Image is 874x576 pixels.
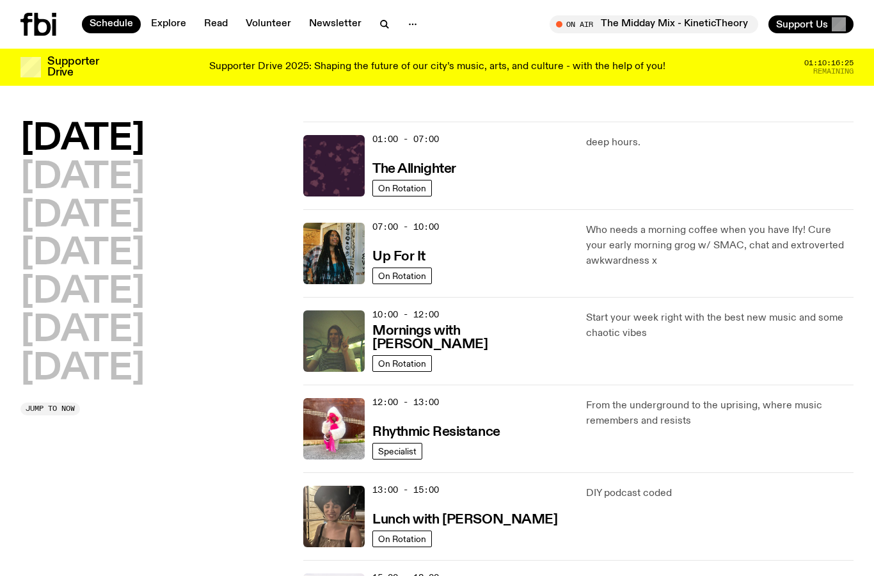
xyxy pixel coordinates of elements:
[586,135,854,150] p: deep hours.
[550,15,758,33] button: On AirThe Midday Mix - KineticTheory
[372,163,456,176] h3: The Allnighter
[378,183,426,193] span: On Rotation
[372,248,425,264] a: Up For It
[372,160,456,176] a: The Allnighter
[372,531,432,547] a: On Rotation
[372,308,439,321] span: 10:00 - 12:00
[372,511,557,527] a: Lunch with [PERSON_NAME]
[378,446,417,456] span: Specialist
[20,351,145,387] button: [DATE]
[586,223,854,269] p: Who needs a morning coffee when you have Ify! Cure your early morning grog w/ SMAC, chat and extr...
[303,310,365,372] img: Jim Kretschmer in a really cute outfit with cute braids, standing on a train holding up a peace s...
[804,60,854,67] span: 01:10:16:25
[372,443,422,460] a: Specialist
[372,423,500,439] a: Rhythmic Resistance
[372,426,500,439] h3: Rhythmic Resistance
[372,133,439,145] span: 01:00 - 07:00
[378,358,426,368] span: On Rotation
[372,396,439,408] span: 12:00 - 13:00
[303,223,365,284] img: Ify - a Brown Skin girl with black braided twists, looking up to the side with her tongue stickin...
[303,398,365,460] img: Attu crouches on gravel in front of a brown wall. They are wearing a white fur coat with a hood, ...
[20,275,145,310] button: [DATE]
[372,484,439,496] span: 13:00 - 15:00
[372,324,571,351] h3: Mornings with [PERSON_NAME]
[372,250,425,264] h3: Up For It
[238,15,299,33] a: Volunteer
[20,122,145,157] button: [DATE]
[20,198,145,234] button: [DATE]
[378,534,426,543] span: On Rotation
[301,15,369,33] a: Newsletter
[586,398,854,429] p: From the underground to the uprising, where music remembers and resists
[776,19,828,30] span: Support Us
[372,180,432,196] a: On Rotation
[813,68,854,75] span: Remaining
[372,221,439,233] span: 07:00 - 10:00
[372,513,557,527] h3: Lunch with [PERSON_NAME]
[196,15,235,33] a: Read
[47,56,99,78] h3: Supporter Drive
[82,15,141,33] a: Schedule
[768,15,854,33] button: Support Us
[20,160,145,196] button: [DATE]
[26,405,75,412] span: Jump to now
[209,61,665,73] p: Supporter Drive 2025: Shaping the future of our city’s music, arts, and culture - with the help o...
[372,268,432,284] a: On Rotation
[586,486,854,501] p: DIY podcast coded
[20,313,145,349] button: [DATE]
[586,310,854,341] p: Start your week right with the best new music and some chaotic vibes
[20,403,80,415] button: Jump to now
[20,236,145,272] button: [DATE]
[372,322,571,351] a: Mornings with [PERSON_NAME]
[143,15,194,33] a: Explore
[378,271,426,280] span: On Rotation
[372,355,432,372] a: On Rotation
